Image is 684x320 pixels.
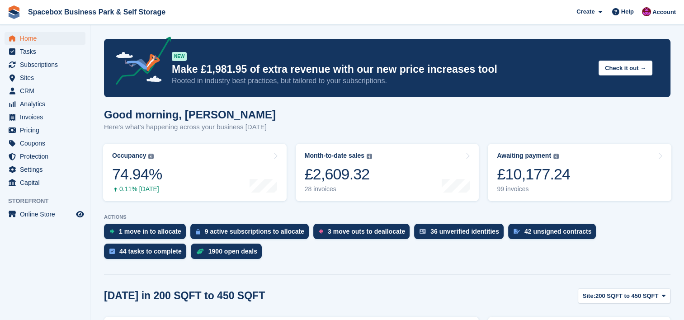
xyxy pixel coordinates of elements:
[553,154,559,159] img: icon-info-grey-7440780725fd019a000dd9b08b2336e03edf1995a4989e88bcd33f0948082b44.svg
[20,98,74,110] span: Analytics
[104,122,276,132] p: Here's what's happening across your business [DATE]
[20,163,74,176] span: Settings
[5,85,85,97] a: menu
[7,5,21,19] img: stora-icon-8386f47178a22dfd0bd8f6a31ec36ba5ce8667c1dd55bd0f319d3a0aa187defe.svg
[621,7,634,16] span: Help
[104,108,276,121] h1: Good morning, [PERSON_NAME]
[642,7,651,16] img: Shitika Balanath
[5,98,85,110] a: menu
[305,185,372,193] div: 28 invoices
[296,144,479,201] a: Month-to-date sales £2,609.32 28 invoices
[172,63,591,76] p: Make £1,981.95 of extra revenue with our new price increases tool
[5,71,85,84] a: menu
[578,288,670,303] button: Site: 200 SQFT to 450 SQFT
[24,5,169,19] a: Spacebox Business Park & Self Storage
[599,61,652,75] button: Check it out →
[20,58,74,71] span: Subscriptions
[595,292,658,301] span: 200 SQFT to 450 SQFT
[104,290,265,302] h2: [DATE] in 200 SQFT to 450 SQFT
[414,224,508,244] a: 36 unverified identities
[5,45,85,58] a: menu
[313,224,414,244] a: 3 move outs to deallocate
[5,111,85,123] a: menu
[305,165,372,184] div: £2,609.32
[5,58,85,71] a: menu
[328,228,405,235] div: 3 move outs to deallocate
[20,124,74,136] span: Pricing
[109,229,114,234] img: move_ins_to_allocate_icon-fdf77a2bb77ea45bf5b3d319d69a93e2d87916cf1d5bf7949dd705db3b84f3ca.svg
[583,292,595,301] span: Site:
[652,8,676,17] span: Account
[148,154,154,159] img: icon-info-grey-7440780725fd019a000dd9b08b2336e03edf1995a4989e88bcd33f0948082b44.svg
[508,224,601,244] a: 42 unsigned contracts
[305,152,364,160] div: Month-to-date sales
[430,228,499,235] div: 36 unverified identities
[5,176,85,189] a: menu
[109,249,115,254] img: task-75834270c22a3079a89374b754ae025e5fb1db73e45f91037f5363f120a921f8.svg
[20,137,74,150] span: Coupons
[497,165,570,184] div: £10,177.24
[20,71,74,84] span: Sites
[104,244,191,264] a: 44 tasks to complete
[104,214,670,220] p: ACTIONS
[5,32,85,45] a: menu
[104,224,190,244] a: 1 move in to allocate
[112,185,162,193] div: 0.11% [DATE]
[497,152,551,160] div: Awaiting payment
[108,37,171,88] img: price-adjustments-announcement-icon-8257ccfd72463d97f412b2fc003d46551f7dbcb40ab6d574587a9cd5c0d94...
[205,228,304,235] div: 9 active subscriptions to allocate
[488,144,671,201] a: Awaiting payment £10,177.24 99 invoices
[5,124,85,136] a: menu
[196,248,204,254] img: deal-1b604bf984904fb50ccaf53a9ad4b4a5d6e5aea283cecdc64d6e3604feb123c2.svg
[119,248,182,255] div: 44 tasks to complete
[191,244,266,264] a: 1900 open deals
[119,228,181,235] div: 1 move in to allocate
[20,111,74,123] span: Invoices
[20,176,74,189] span: Capital
[20,208,74,221] span: Online Store
[319,229,323,234] img: move_outs_to_deallocate_icon-f764333ba52eb49d3ac5e1228854f67142a1ed5810a6f6cc68b1a99e826820c5.svg
[112,152,146,160] div: Occupancy
[367,154,372,159] img: icon-info-grey-7440780725fd019a000dd9b08b2336e03edf1995a4989e88bcd33f0948082b44.svg
[8,197,90,206] span: Storefront
[497,185,570,193] div: 99 invoices
[5,137,85,150] a: menu
[172,76,591,86] p: Rooted in industry best practices, but tailored to your subscriptions.
[20,32,74,45] span: Home
[75,209,85,220] a: Preview store
[208,248,257,255] div: 1900 open deals
[190,224,313,244] a: 9 active subscriptions to allocate
[576,7,594,16] span: Create
[20,45,74,58] span: Tasks
[196,229,200,235] img: active_subscription_to_allocate_icon-d502201f5373d7db506a760aba3b589e785aa758c864c3986d89f69b8ff3...
[5,163,85,176] a: menu
[20,150,74,163] span: Protection
[5,150,85,163] a: menu
[5,208,85,221] a: menu
[420,229,426,234] img: verify_identity-adf6edd0f0f0b5bbfe63781bf79b02c33cf7c696d77639b501bdc392416b5a36.svg
[172,52,187,61] div: NEW
[112,165,162,184] div: 74.94%
[514,229,520,234] img: contract_signature_icon-13c848040528278c33f63329250d36e43548de30e8caae1d1a13099fd9432cc5.svg
[103,144,287,201] a: Occupancy 74.94% 0.11% [DATE]
[20,85,74,97] span: CRM
[524,228,592,235] div: 42 unsigned contracts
